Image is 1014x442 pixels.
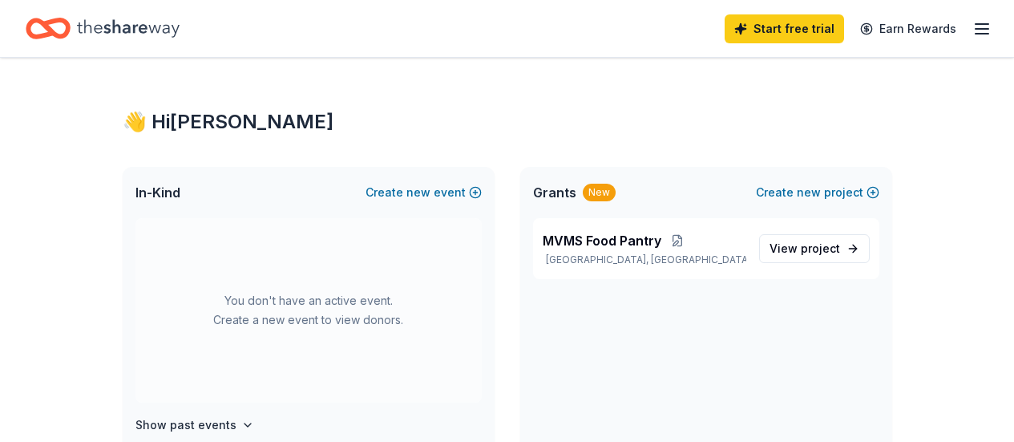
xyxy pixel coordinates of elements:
button: Createnewproject [756,183,879,202]
span: new [406,183,430,202]
span: project [801,241,840,255]
span: new [797,183,821,202]
a: Earn Rewards [850,14,966,43]
button: Show past events [135,416,254,435]
button: Createnewevent [366,183,482,202]
a: Home [26,10,180,47]
a: Start free trial [725,14,844,43]
span: View [770,239,840,258]
div: You don't have an active event. Create a new event to view donors. [135,218,482,403]
h4: Show past events [135,416,236,435]
a: View project [759,234,870,263]
div: 👋 Hi [PERSON_NAME] [123,109,892,135]
span: In-Kind [135,183,180,202]
span: MVMS Food Pantry [543,231,661,250]
span: Grants [533,183,576,202]
div: New [583,184,616,201]
p: [GEOGRAPHIC_DATA], [GEOGRAPHIC_DATA] [543,253,746,266]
